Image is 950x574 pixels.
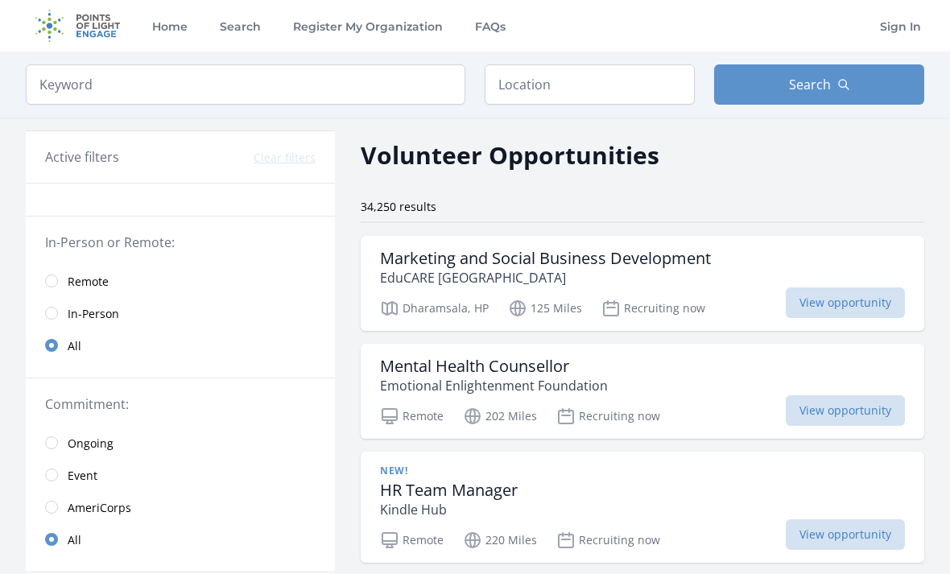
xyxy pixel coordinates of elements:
[26,265,335,297] a: Remote
[380,465,407,477] span: New!
[380,268,711,287] p: EduCARE [GEOGRAPHIC_DATA]
[26,459,335,491] a: Event
[714,64,924,105] button: Search
[26,427,335,459] a: Ongoing
[508,299,582,318] p: 125 Miles
[789,75,831,94] span: Search
[463,407,537,426] p: 202 Miles
[68,532,81,548] span: All
[26,64,465,105] input: Keyword
[380,481,518,500] h3: HR Team Manager
[463,531,537,550] p: 220 Miles
[26,297,335,329] a: In-Person
[68,338,81,354] span: All
[68,306,119,322] span: In-Person
[380,376,608,395] p: Emotional Enlightenment Foundation
[26,491,335,523] a: AmeriCorps
[361,236,924,331] a: Marketing and Social Business Development EduCARE [GEOGRAPHIC_DATA] Dharamsala, HP 125 Miles Recr...
[68,468,97,484] span: Event
[485,64,695,105] input: Location
[254,150,316,166] button: Clear filters
[26,329,335,361] a: All
[380,249,711,268] h3: Marketing and Social Business Development
[556,531,660,550] p: Recruiting now
[45,147,119,167] h3: Active filters
[380,357,608,376] h3: Mental Health Counsellor
[786,395,905,426] span: View opportunity
[380,500,518,519] p: Kindle Hub
[361,137,659,173] h2: Volunteer Opportunities
[45,233,316,252] legend: In-Person or Remote:
[361,452,924,563] a: New! HR Team Manager Kindle Hub Remote 220 Miles Recruiting now View opportunity
[380,531,444,550] p: Remote
[68,500,131,516] span: AmeriCorps
[556,407,660,426] p: Recruiting now
[361,344,924,439] a: Mental Health Counsellor Emotional Enlightenment Foundation Remote 202 Miles Recruiting now View ...
[380,407,444,426] p: Remote
[45,394,316,414] legend: Commitment:
[26,523,335,555] a: All
[68,274,109,290] span: Remote
[786,287,905,318] span: View opportunity
[361,199,436,214] span: 34,250 results
[601,299,705,318] p: Recruiting now
[68,436,114,452] span: Ongoing
[380,299,489,318] p: Dharamsala, HP
[786,519,905,550] span: View opportunity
